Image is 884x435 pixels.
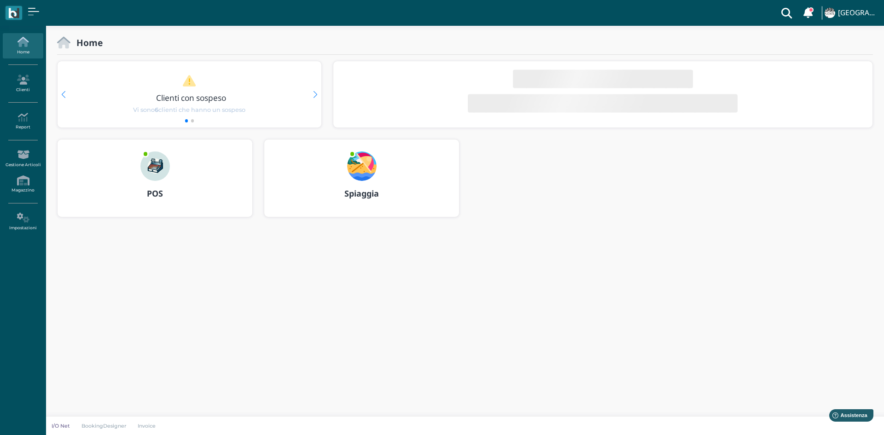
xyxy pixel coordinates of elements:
[3,33,43,58] a: Home
[344,188,379,199] b: Spiaggia
[313,91,317,98] div: Next slide
[155,106,158,113] b: 6
[838,9,878,17] h4: [GEOGRAPHIC_DATA]
[57,139,253,228] a: ... POS
[3,71,43,96] a: Clienti
[3,109,43,134] a: Report
[61,91,65,98] div: Previous slide
[133,105,245,114] span: Vi sono clienti che hanno un sospeso
[77,93,305,102] h3: Clienti con sospeso
[264,139,459,228] a: ... Spiaggia
[3,146,43,171] a: Gestione Articoli
[347,151,377,181] img: ...
[58,61,321,128] div: 1 / 2
[823,2,878,24] a: ... [GEOGRAPHIC_DATA]
[825,8,835,18] img: ...
[3,172,43,197] a: Magazzino
[147,188,163,199] b: POS
[8,8,19,18] img: logo
[75,75,303,114] a: Clienti con sospeso Vi sono6clienti che hanno un sospeso
[819,406,876,427] iframe: Help widget launcher
[3,209,43,234] a: Impostazioni
[70,38,103,47] h2: Home
[27,7,61,14] span: Assistenza
[140,151,170,181] img: ...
